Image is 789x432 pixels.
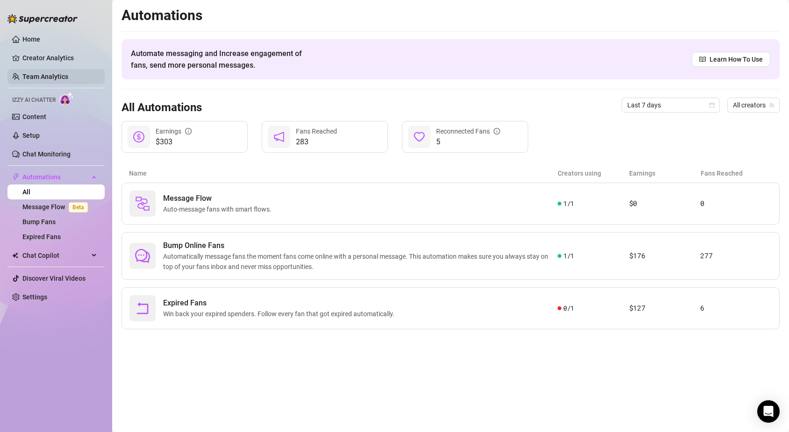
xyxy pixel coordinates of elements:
[22,73,68,80] a: Team Analytics
[22,35,40,43] a: Home
[558,168,629,178] article: Creators using
[69,202,88,212] span: Beta
[163,297,398,309] span: Expired Fans
[563,198,574,209] span: 1 / 1
[563,251,574,261] span: 1 / 1
[22,275,86,282] a: Discover Viral Videos
[629,250,701,262] article: $176
[273,131,285,142] span: notification
[133,131,144,142] span: dollar
[135,301,150,316] span: rollback
[163,251,558,272] span: Automatically message fans the moment fans come online with a personal message. This automation m...
[122,100,202,115] h3: All Automations
[414,131,425,142] span: heart
[185,128,192,135] span: info-circle
[163,240,558,251] span: Bump Online Fans
[757,400,780,423] div: Open Intercom Messenger
[22,170,89,184] span: Automations
[22,233,61,241] a: Expired Fans
[627,98,714,112] span: Last 7 days
[709,102,715,108] span: calendar
[163,193,275,204] span: Message Flow
[22,293,47,301] a: Settings
[22,203,92,211] a: Message FlowBeta
[135,196,150,211] img: svg%3e
[296,127,337,135] span: Fans Reached
[700,198,772,209] article: 0
[156,126,192,136] div: Earnings
[494,128,500,135] span: info-circle
[699,56,706,63] span: read
[22,218,56,226] a: Bump Fans
[701,168,772,178] article: Fans Reached
[22,113,46,120] a: Content
[700,250,772,262] article: 277
[131,48,311,71] span: Automate messaging and Increase engagement of fans, send more personal messages.
[163,204,275,214] span: Auto-message fans with smart flows.
[692,52,770,67] a: Learn How To Use
[59,92,74,106] img: AI Chatter
[436,136,500,148] span: 5
[629,168,701,178] article: Earnings
[156,136,192,148] span: $303
[700,303,772,314] article: 6
[12,96,56,105] span: Izzy AI Chatter
[163,309,398,319] span: Win back your expired spenders. Follow every fan that got expired automatically.
[135,248,150,263] span: comment
[22,150,71,158] a: Chat Monitoring
[629,303,701,314] article: $127
[563,303,574,313] span: 0 / 1
[12,252,18,259] img: Chat Copilot
[122,7,780,24] h2: Automations
[769,102,775,108] span: team
[22,188,30,196] a: All
[22,248,89,263] span: Chat Copilot
[436,126,500,136] div: Reconnected Fans
[629,198,701,209] article: $0
[710,54,763,64] span: Learn How To Use
[733,98,774,112] span: All creators
[129,168,558,178] article: Name
[12,173,20,181] span: thunderbolt
[7,14,78,23] img: logo-BBDzfeDw.svg
[22,50,97,65] a: Creator Analytics
[296,136,337,148] span: 283
[22,132,40,139] a: Setup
